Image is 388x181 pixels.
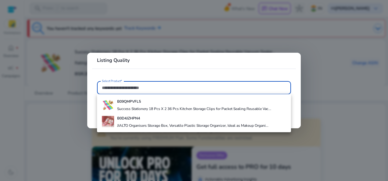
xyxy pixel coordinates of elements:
[97,57,130,64] b: Listing Quality
[117,116,140,121] b: B0D4JZHPN4
[117,123,268,128] h4: JIALTO Organisers Storage Box, Versatile Plastic Storage Organizer, Ideal as Makeup Organi...
[102,115,114,128] img: 41TaX-ruRCL._SS100_.jpg
[102,99,114,111] img: 61bBU-Tjh3L.jpg
[102,79,122,83] mat-label: Select Product*
[117,106,271,111] h4: Success Stationery 18 Pcs X 2 36 Pcs Kitchen Storage Clips for Packet Sealing Reusable Vac...
[117,99,141,104] b: B09QMPVFL5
